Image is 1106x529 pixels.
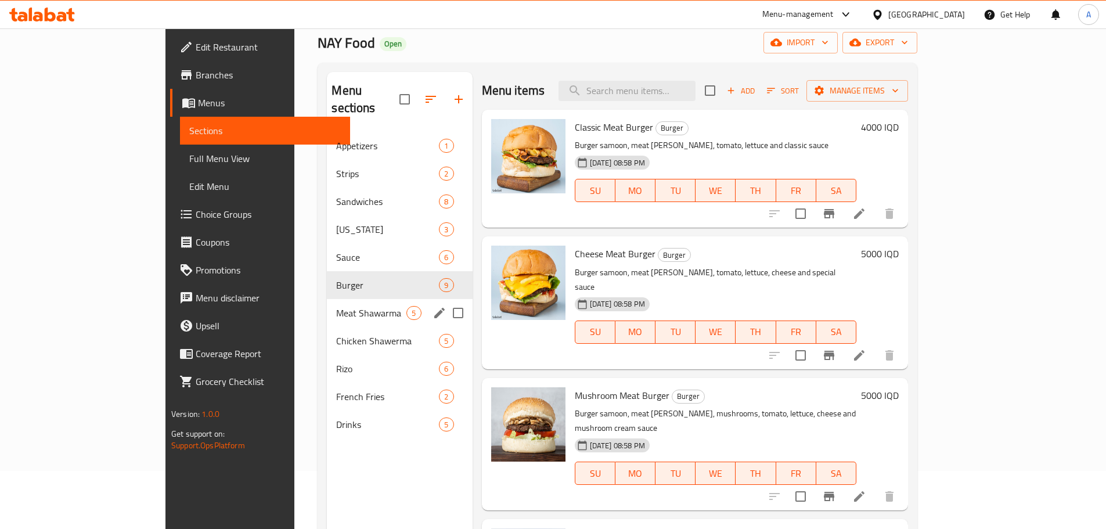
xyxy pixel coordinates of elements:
[852,207,866,221] a: Edit menu item
[764,82,802,100] button: Sort
[696,321,736,344] button: WE
[327,271,472,299] div: Burger9
[575,118,653,136] span: Classic Meat Burger
[170,340,350,368] a: Coverage Report
[842,32,917,53] button: export
[189,124,341,138] span: Sections
[170,61,350,89] a: Branches
[876,483,903,510] button: delete
[575,179,615,202] button: SU
[196,291,341,305] span: Menu disclaimer
[815,200,843,228] button: Branch-specific-item
[816,321,856,344] button: SA
[773,35,828,50] span: import
[672,390,705,404] div: Burger
[781,323,812,340] span: FR
[776,179,816,202] button: FR
[776,462,816,485] button: FR
[439,224,453,235] span: 3
[336,362,439,376] span: Rizo
[170,312,350,340] a: Upsell
[482,82,545,99] h2: Menu items
[1086,8,1091,21] span: A
[861,387,899,404] h6: 5000 IQD
[821,182,852,199] span: SA
[861,246,899,262] h6: 5000 IQD
[198,96,341,110] span: Menus
[655,462,696,485] button: TU
[171,426,225,441] span: Get support on:
[658,249,690,262] span: Burger
[171,406,200,422] span: Version:
[336,222,439,236] span: [US_STATE]
[722,82,759,100] button: Add
[196,375,341,388] span: Grocery Checklist
[725,84,756,98] span: Add
[327,132,472,160] div: Appetizers1
[439,390,453,404] div: items
[196,263,341,277] span: Promotions
[439,250,453,264] div: items
[201,406,219,422] span: 1.0.0
[170,228,350,256] a: Coupons
[658,248,691,262] div: Burger
[327,160,472,188] div: Strips2
[700,182,731,199] span: WE
[580,182,611,199] span: SU
[736,321,776,344] button: TH
[620,182,651,199] span: MO
[660,323,691,340] span: TU
[439,139,453,153] div: items
[445,85,473,113] button: Add section
[180,145,350,172] a: Full Menu View
[821,465,852,482] span: SA
[763,32,838,53] button: import
[439,419,453,430] span: 5
[559,81,696,101] input: search
[762,8,834,21] div: Menu-management
[575,265,856,294] p: Burger samoon, meat [PERSON_NAME], tomato, lettuce, cheese and special sauce
[788,343,813,368] span: Select to update
[189,179,341,193] span: Edit Menu
[327,243,472,271] div: Sauce6
[615,321,655,344] button: MO
[196,319,341,333] span: Upsell
[170,89,350,117] a: Menus
[740,323,771,340] span: TH
[336,222,439,236] div: Kentucky
[876,341,903,369] button: delete
[615,462,655,485] button: MO
[336,195,439,208] div: Sandwiches
[575,387,669,404] span: Mushroom Meat Burger
[332,82,399,117] h2: Menu sections
[196,207,341,221] span: Choice Groups
[439,336,453,347] span: 5
[672,390,704,403] span: Burger
[439,167,453,181] div: items
[575,245,655,262] span: Cheese Meat Burger
[439,196,453,207] span: 8
[580,465,611,482] span: SU
[696,462,736,485] button: WE
[327,383,472,411] div: French Fries2
[189,152,341,165] span: Full Menu View
[815,483,843,510] button: Branch-specific-item
[660,182,691,199] span: TU
[696,179,736,202] button: WE
[336,390,439,404] span: French Fries
[406,306,421,320] div: items
[336,167,439,181] span: Strips
[655,179,696,202] button: TU
[816,84,899,98] span: Manage items
[392,87,417,111] span: Select all sections
[700,465,731,482] span: WE
[327,215,472,243] div: [US_STATE]3
[740,182,771,199] span: TH
[170,368,350,395] a: Grocery Checklist
[336,250,439,264] div: Sauce
[336,278,439,292] span: Burger
[439,418,453,431] div: items
[439,278,453,292] div: items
